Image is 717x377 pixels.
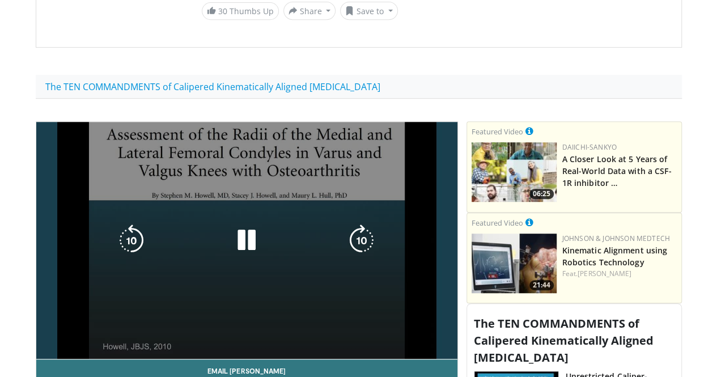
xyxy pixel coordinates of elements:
video-js: Video Player [36,122,457,359]
a: The TEN COMMANDMENTS of Calipered Kinematically Aligned [MEDICAL_DATA] [36,75,390,99]
a: Kinematic Alignment using Robotics Technology [562,245,668,268]
a: 21:44 [472,234,557,293]
span: The TEN COMMANDMENTS of Calipered Kinematically Aligned [MEDICAL_DATA] [474,316,654,365]
button: Save to [340,2,398,20]
a: Johnson & Johnson MedTech [562,234,670,243]
a: Daiichi-Sankyo [562,142,617,152]
a: [PERSON_NAME] [578,269,631,278]
a: A Closer Look at 5 Years of Real-World Data with a CSF-1R inhibitor … [562,154,672,188]
small: Featured Video [472,218,523,228]
div: Feat. [562,269,677,279]
a: 30 Thumbs Up [202,2,279,20]
img: 93c22cae-14d1-47f0-9e4a-a244e824b022.png.150x105_q85_crop-smart_upscale.jpg [472,142,557,202]
span: 06:25 [529,189,554,199]
a: 06:25 [472,142,557,202]
img: 85482610-0380-4aae-aa4a-4a9be0c1a4f1.150x105_q85_crop-smart_upscale.jpg [472,234,557,293]
span: 21:44 [529,280,554,290]
span: 30 [218,6,227,16]
button: Share [283,2,336,20]
small: Featured Video [472,126,523,137]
